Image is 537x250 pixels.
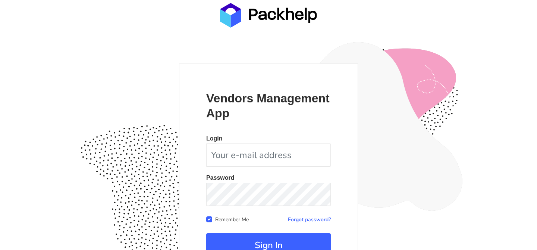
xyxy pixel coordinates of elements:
p: Login [206,136,331,142]
p: Password [206,175,331,181]
input: Your e-mail address [206,143,331,167]
p: Vendors Management App [206,91,331,121]
a: Forgot password? [288,216,331,223]
label: Remember Me [215,215,249,223]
